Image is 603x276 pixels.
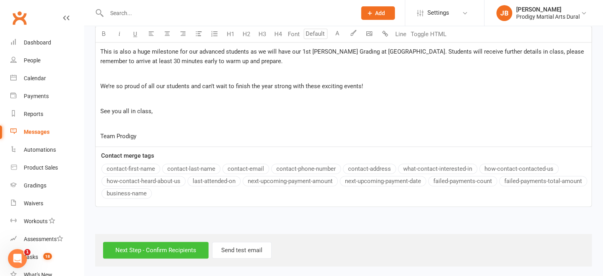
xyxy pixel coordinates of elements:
[10,177,84,195] a: Gradings
[24,254,38,260] div: Tasks
[375,10,385,16] span: Add
[496,5,512,21] div: JB
[10,159,84,177] a: Product Sales
[24,57,40,64] div: People
[222,164,269,174] button: contact-email
[10,195,84,212] a: Waivers
[398,164,477,174] button: what-contact-interested-in
[101,176,186,186] button: how-contact-heard-about-us
[10,105,84,123] a: Reports
[24,39,51,46] div: Dashboard
[10,230,84,248] a: Assessments
[100,48,586,65] span: This is also a huge milestone for our advanced students as we will have our 1st [PERSON_NAME] Gra...
[10,69,84,87] a: Calendar
[24,111,43,117] div: Reports
[10,8,29,28] a: Clubworx
[24,147,56,153] div: Automations
[516,6,580,13] div: [PERSON_NAME]
[10,87,84,105] a: Payments
[101,164,160,174] button: contact-first-name
[24,236,63,242] div: Assessments
[127,27,143,42] button: U
[212,242,272,259] button: Send test email
[271,164,341,174] button: contact-phone-number
[343,164,396,174] button: contact-address
[409,27,448,42] button: Toggle HTML
[286,27,302,42] button: Font
[304,29,327,39] input: Default
[516,13,580,20] div: Prodigy Martial Arts Dural
[10,141,84,159] a: Automations
[238,27,254,42] button: H2
[8,249,27,268] iframe: Intercom live chat
[24,75,46,81] div: Calendar
[340,176,426,186] button: next-upcoming-payment-date
[100,108,153,115] span: See you all in class,
[479,164,559,174] button: how-contact-contacted-us
[243,176,338,186] button: next-upcoming-payment-amount
[100,83,363,90] span: We’re so proud of all our students and can’t wait to finish the year strong with these exciting e...
[188,176,241,186] button: last-attended-on
[427,4,449,22] span: Settings
[329,27,345,42] button: A
[499,176,587,186] button: failed-payments-total-amount
[361,6,395,20] button: Add
[24,218,48,224] div: Workouts
[162,164,220,174] button: contact-last-name
[270,27,286,42] button: H4
[100,133,136,140] span: Team Prodigy
[254,27,270,42] button: H3
[24,93,49,99] div: Payments
[24,164,58,171] div: Product Sales
[393,27,409,42] button: Line
[222,27,238,42] button: H1
[101,188,152,199] button: business-name
[24,249,31,255] span: 1
[104,8,351,19] input: Search...
[133,31,137,38] span: U
[103,242,209,259] input: Next Step - Confirm Recipients
[10,123,84,141] a: Messages
[10,248,84,266] a: Tasks 18
[10,34,84,52] a: Dashboard
[24,200,43,207] div: Waivers
[24,129,50,135] div: Messages
[10,52,84,69] a: People
[428,176,497,186] button: failed-payments-count
[24,182,46,189] div: Gradings
[101,151,154,160] label: Contact merge tags
[10,212,84,230] a: Workouts
[43,253,52,260] span: 18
